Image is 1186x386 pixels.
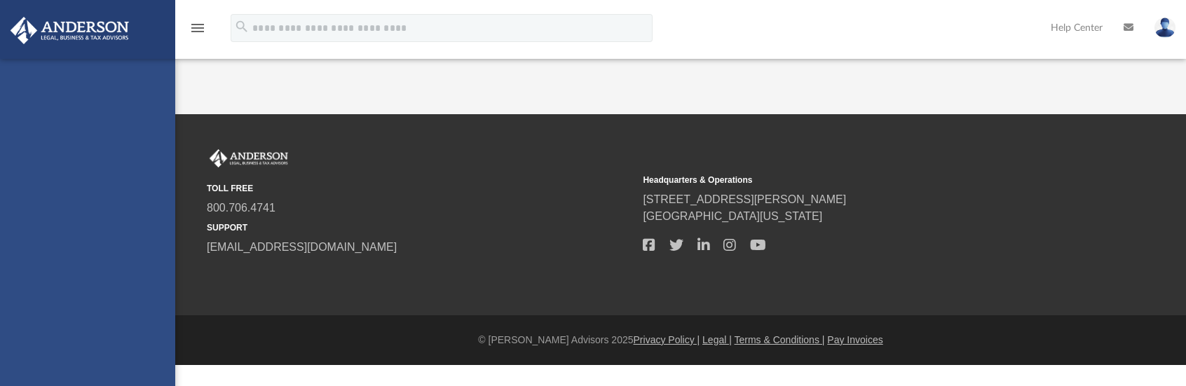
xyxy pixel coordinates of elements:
[234,19,250,34] i: search
[1154,18,1175,38] img: User Pic
[634,334,700,345] a: Privacy Policy |
[189,20,206,36] i: menu
[189,27,206,36] a: menu
[207,149,291,167] img: Anderson Advisors Platinum Portal
[827,334,882,345] a: Pay Invoices
[175,333,1186,347] div: © [PERSON_NAME] Advisors 2025
[207,202,275,214] a: 800.706.4741
[643,174,1069,186] small: Headquarters & Operations
[207,182,633,195] small: TOLL FREE
[6,17,133,44] img: Anderson Advisors Platinum Portal
[643,193,846,205] a: [STREET_ADDRESS][PERSON_NAME]
[643,210,822,222] a: [GEOGRAPHIC_DATA][US_STATE]
[207,241,397,253] a: [EMAIL_ADDRESS][DOMAIN_NAME]
[702,334,732,345] a: Legal |
[207,221,633,234] small: SUPPORT
[735,334,825,345] a: Terms & Conditions |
